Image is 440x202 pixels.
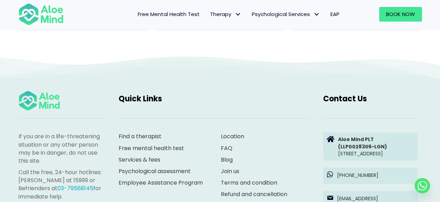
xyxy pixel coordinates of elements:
nav: Menu [73,7,345,22]
a: Blog [221,156,233,164]
strong: Aloe Mind PLT [338,136,374,143]
a: Location [221,132,244,140]
a: Free Mental Health Test [133,7,205,22]
p: [STREET_ADDRESS] [338,136,414,157]
span: Free Mental Health Test [138,10,200,18]
a: 03-79568145 [57,184,93,192]
a: Refund and cancellation [221,190,287,198]
a: Employee Assistance Program [119,179,203,187]
a: Find a therapist [119,132,161,140]
span: Quick Links [119,93,162,104]
a: Terms and condition [221,179,277,187]
span: Contact Us [323,93,367,104]
a: Join us [221,167,239,175]
p: [PHONE_NUMBER] [337,172,414,179]
a: Aloe Mind PLT(LLP0028306-LGN)[STREET_ADDRESS] [323,132,418,161]
span: Book Now [386,10,415,18]
a: TherapyTherapy: submenu [205,7,247,22]
img: Aloe mind Logo [18,90,60,111]
a: FAQ [221,144,232,152]
span: EAP [330,10,339,18]
a: Psychological assessment [119,167,191,175]
span: Psychological Services: submenu [312,9,322,20]
a: Services & fees [119,156,160,164]
a: Book Now [379,7,422,22]
a: Whatsapp [415,178,430,193]
p: If you are in a life-threatening situation or any other person may be in danger, do not use this ... [18,132,105,165]
a: Psychological ServicesPsychological Services: submenu [247,7,325,22]
span: Psychological Services [252,10,320,18]
a: Free mental health test [119,144,184,152]
span: Therapy: submenu [233,9,243,20]
span: Therapy [210,10,241,18]
p: Call the free, 24-hour hotlines: [PERSON_NAME] at 15999 or Befrienders at for immediate help. [18,168,105,201]
a: EAP [325,7,345,22]
img: Aloe mind Logo [18,3,64,26]
a: [PHONE_NUMBER] [323,168,418,184]
strong: (LLP0028306-LGN) [338,143,387,150]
